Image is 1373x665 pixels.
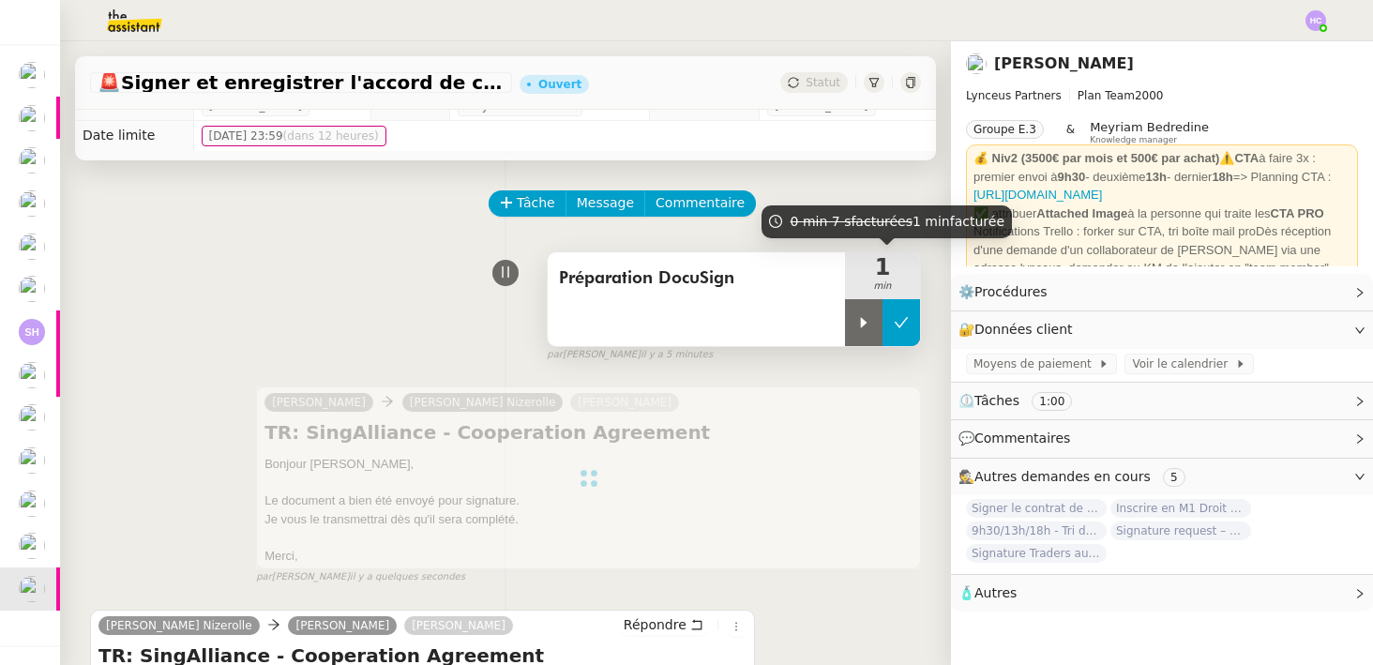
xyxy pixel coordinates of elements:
[966,53,987,74] img: users%2FTDxDvmCjFdN3QFePFNGdQUcJcQk1%2Favatar%2F0cfb3a67-8790-4592-a9ec-92226c678442
[1110,521,1251,540] span: Signature request – BBVA KYC form - LYNCEUS PARTNERS EUROPE
[547,347,713,363] small: [PERSON_NAME]
[256,569,272,585] span: par
[19,62,45,88] img: users%2Fa6PbEmLwvGXylUqKytRPpDpAx153%2Favatar%2Ffanny.png
[958,431,1079,446] span: 💬
[19,147,45,174] img: users%2FNmPW3RcGagVdwlUj0SIRjiM8zA23%2Favatar%2Fb3e8f68e-88d8-429d-a2bd-00fb6f2d12db
[1078,89,1135,102] span: Plan Team
[1234,151,1259,165] strong: CTA
[1090,120,1209,144] app-user-label: Knowledge manager
[577,192,634,214] span: Message
[256,569,465,585] small: [PERSON_NAME]
[1066,120,1075,144] span: &
[19,404,45,431] img: users%2Fa6PbEmLwvGXylUqKytRPpDpAx153%2Favatar%2Ffanny.png
[19,576,45,602] img: users%2FTDxDvmCjFdN3QFePFNGdQUcJcQk1%2Favatar%2F0cfb3a67-8790-4592-a9ec-92226c678442
[288,617,397,634] a: [PERSON_NAME]
[1036,206,1127,220] strong: Attached Image
[559,264,834,293] span: Préparation DocuSign
[958,393,1088,408] span: ⏲️
[974,469,1151,484] span: Autres demandes en cours
[845,279,920,295] span: min
[973,149,1350,204] div: ⚠️ à faire 3x : premier envoi à - deuxième - dernier => Planning CTA :
[973,151,1219,165] strong: 💰 Niv2 (3500€ par mois et 500€ par achat)
[958,281,1056,303] span: ⚙️
[951,274,1373,310] div: ⚙️Procédures
[19,234,45,260] img: users%2Fa6PbEmLwvGXylUqKytRPpDpAx153%2Favatar%2Ffanny.png
[98,617,260,634] a: [PERSON_NAME] Nizerolle
[75,121,193,151] td: Date limite
[19,447,45,474] img: users%2FIoBAolhPL9cNaVKpLOfSBrcGcwi2%2Favatar%2F50a6465f-3fe2-4509-b080-1d8d3f65d641
[209,127,379,145] span: [DATE] 23:59
[617,614,710,635] button: Répondre
[1058,170,1086,184] strong: 9h30
[1146,170,1167,184] strong: 13h
[19,276,45,302] img: users%2Fa6PbEmLwvGXylUqKytRPpDpAx153%2Favatar%2Ffanny.png
[19,533,45,559] img: users%2Fo4K84Ijfr6OOM0fa5Hz4riIOf4g2%2Favatar%2FChatGPT%20Image%201%20aou%CC%82t%202025%2C%2010_2...
[19,491,45,517] img: users%2Fvjxz7HYmGaNTSE4yF5W2mFwJXra2%2Favatar%2Ff3aef901-807b-4123-bf55-4aed7c5d6af5
[973,204,1350,223] div: ✅ attribuer à la personne qui traite les
[1305,10,1326,31] img: svg
[641,347,713,363] span: il y a 5 minutes
[19,105,45,131] img: users%2FTDxDvmCjFdN3QFePFNGdQUcJcQk1%2Favatar%2F0cfb3a67-8790-4592-a9ec-92226c678442
[1132,355,1234,373] span: Voir le calendrier
[19,190,45,217] img: users%2Fa6PbEmLwvGXylUqKytRPpDpAx153%2Favatar%2Ffanny.png
[966,120,1044,139] nz-tag: Groupe E.3
[973,188,1102,202] a: [URL][DOMAIN_NAME]
[951,311,1373,348] div: 🔐Données client
[966,499,1107,518] span: Signer le contrat de la mutuelle
[547,347,563,363] span: par
[350,569,465,585] span: il y a quelques secondes
[19,362,45,388] img: users%2FSclkIUIAuBOhhDrbgjtrSikBoD03%2Favatar%2F48cbc63d-a03d-4817-b5bf-7f7aeed5f2a9
[19,319,45,345] img: svg
[994,54,1134,72] a: [PERSON_NAME]
[1135,89,1164,102] span: 2000
[538,79,581,90] div: Ouvert
[974,585,1017,600] span: Autres
[1110,499,1251,518] span: Inscrire en M1 Droit des affaires
[951,383,1373,419] div: ⏲️Tâches 1:00
[517,192,555,214] span: Tâche
[1032,392,1072,411] nz-tag: 1:00
[806,76,840,89] span: Statut
[1090,135,1177,145] span: Knowledge manager
[951,575,1373,612] div: 🧴Autres
[845,256,920,279] span: 1
[973,355,1098,373] span: Moyens de paiement
[966,544,1107,563] span: Signature Traders autorisés
[566,190,645,217] button: Message
[974,431,1070,446] span: Commentaires
[974,284,1048,299] span: Procédures
[98,71,121,94] span: 🚨
[966,89,1062,102] span: Lynceus Partners
[958,585,1017,600] span: 🧴
[974,393,1019,408] span: Tâches
[1271,206,1324,220] strong: CTA PRO
[974,322,1073,337] span: Données client
[958,319,1080,340] span: 🔐
[966,521,1107,540] span: 9h30/13h/18h - Tri de la boite mail PRO - 19 septembre 2025
[973,222,1350,278] div: Notifications Trello : forker sur CTA, tri boîte mail proDès réception d'une demande d'un collabo...
[489,190,566,217] button: Tâche
[958,469,1193,484] span: 🕵️
[283,129,379,143] span: (dans 12 heures)
[1090,120,1209,134] span: Meyriam Bedredine
[951,420,1373,457] div: 💬Commentaires
[624,615,686,634] span: Répondre
[1163,468,1185,487] nz-tag: 5
[98,73,505,92] span: Signer et enregistrer l'accord de coopération
[656,192,745,214] span: Commentaire
[951,459,1373,495] div: 🕵️Autres demandes en cours 5
[1212,170,1232,184] strong: 18h
[644,190,756,217] button: Commentaire
[404,617,513,634] a: [PERSON_NAME]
